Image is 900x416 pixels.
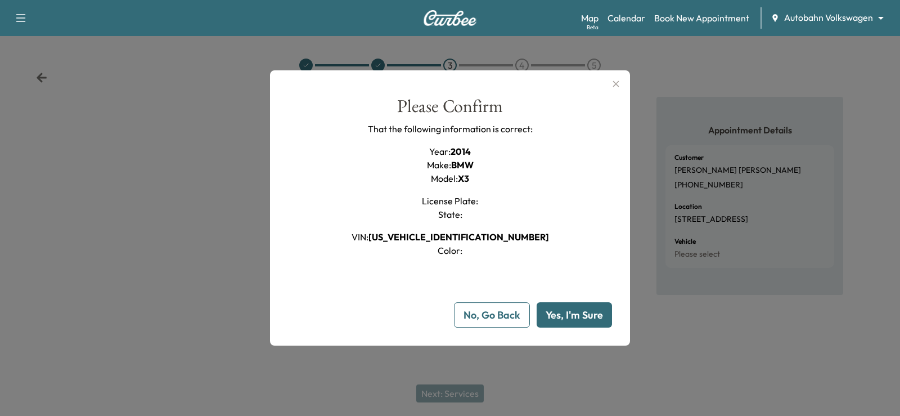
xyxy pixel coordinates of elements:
button: Yes, I'm Sure [537,302,612,328]
div: Please Confirm [397,97,503,123]
button: No, Go Back [454,302,530,328]
span: [US_VEHICLE_IDENTIFICATION_NUMBER] [368,231,549,243]
a: Book New Appointment [654,11,749,25]
div: Beta [587,23,598,32]
a: MapBeta [581,11,598,25]
span: X3 [458,173,469,184]
span: Autobahn Volkswagen [784,11,873,24]
h1: VIN : [352,230,549,244]
h1: License Plate : [422,194,478,208]
h1: Model : [431,172,469,185]
h1: Year : [429,145,471,158]
a: Calendar [607,11,645,25]
h1: State : [438,208,462,221]
h1: Color : [438,244,462,257]
span: BMW [451,159,474,171]
span: 2014 [451,146,471,157]
p: That the following information is correct: [368,122,533,136]
img: Curbee Logo [423,10,477,26]
h1: Make : [427,158,474,172]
